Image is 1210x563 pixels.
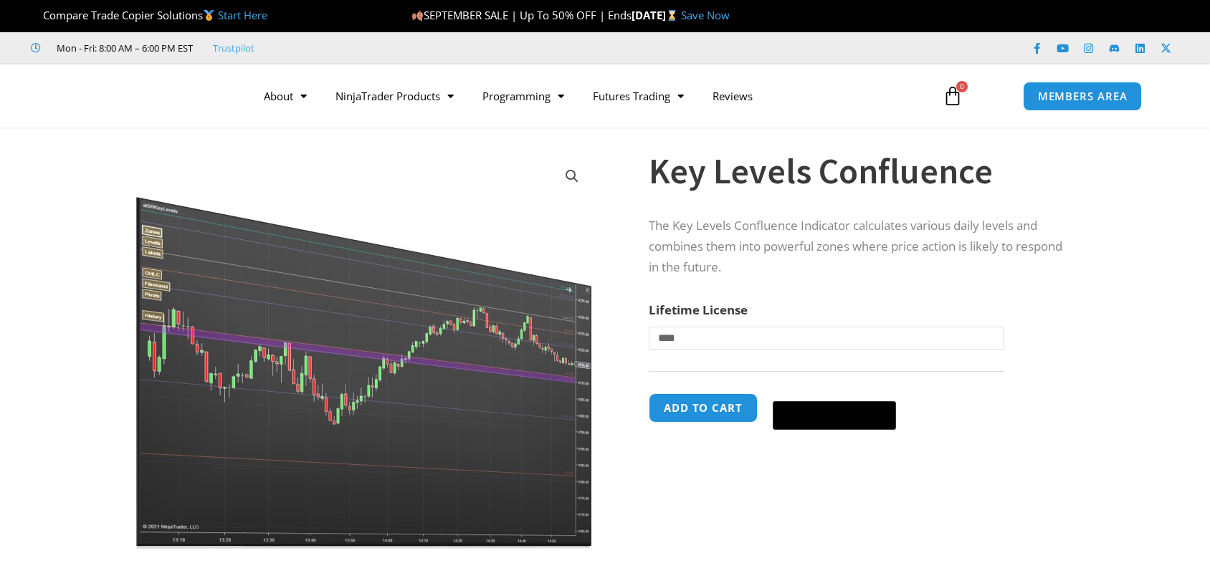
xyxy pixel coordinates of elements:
a: Save Now [681,8,730,22]
button: Add to cart [649,393,758,423]
img: 🏆 [32,10,42,21]
a: Start Here [218,8,267,22]
img: ⌛ [667,10,677,21]
strong: [DATE] [632,8,681,22]
img: Key Levels - ES 10 Range | Affordable Indicators – NinjaTrader [596,153,1057,431]
span: Mon - Fri: 8:00 AM – 6:00 PM EST [53,39,193,57]
h1: Key Levels Confluence [649,146,1067,196]
a: NinjaTrader Products [321,80,468,112]
label: Lifetime License [649,302,748,318]
span: Compare Trade Copier Solutions [31,8,267,22]
button: Buy with GPay [773,401,896,430]
a: Trustpilot [213,39,254,57]
span: SEPTEMBER SALE | Up To 50% OFF | Ends [411,8,632,22]
img: 🥇 [204,10,214,21]
a: MEMBERS AREA [1023,82,1143,111]
a: Futures Trading [578,80,698,112]
img: Key Levels 1 [135,153,596,549]
span: MEMBERS AREA [1038,91,1128,102]
iframe: PayPal Message 1 [649,441,1067,548]
a: View full-screen image gallery [559,163,585,189]
a: Programming [468,80,578,112]
nav: Menu [249,80,926,112]
a: 0 [921,75,984,117]
p: The Key Levels Confluence Indicator calculates various daily levels and combines them into powerf... [649,216,1067,278]
img: LogoAI | Affordable Indicators – NinjaTrader [68,70,222,122]
iframe: Secure payment input frame [770,391,899,393]
a: About [249,80,321,112]
span: 0 [956,81,968,92]
a: Reviews [698,80,767,112]
img: 🍂 [412,10,423,21]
